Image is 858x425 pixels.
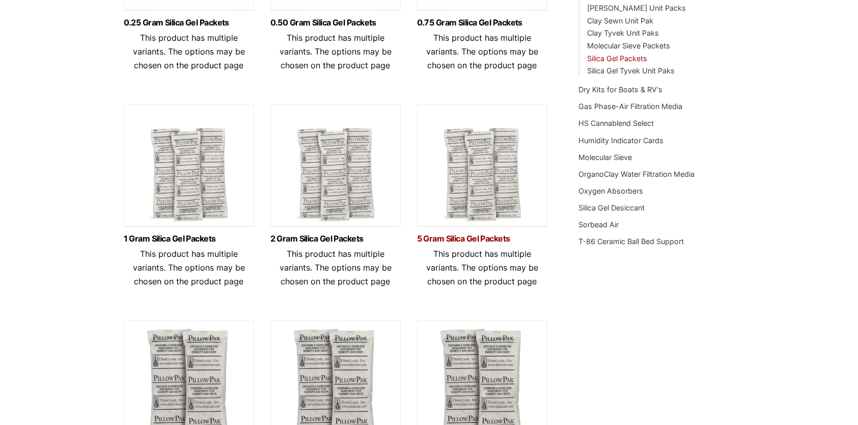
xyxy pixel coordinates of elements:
[578,237,684,246] a: T-86 Ceramic Ball Bed Support
[124,18,254,27] a: 0.25 Gram Silica Gel Packets
[417,234,547,243] a: 5 Gram Silica Gel Packets
[280,33,392,70] span: This product has multiple variants. The options may be chosen on the product page
[270,18,401,27] a: 0.50 Gram Silica Gel Packets
[280,249,392,286] span: This product has multiple variants. The options may be chosen on the product page
[578,136,663,145] a: Humidity Indicator Cards
[587,16,653,25] a: Clay Sewn Unit Pak
[587,41,670,50] a: Molecular Sieve Packets
[587,29,659,37] a: Clay Tyvek Unit Paks
[587,54,647,63] a: Silica Gel Packets
[578,220,619,229] a: Sorbead Air
[426,33,538,70] span: This product has multiple variants. The options may be chosen on the product page
[426,249,538,286] span: This product has multiple variants. The options may be chosen on the product page
[133,249,245,286] span: This product has multiple variants. The options may be chosen on the product page
[578,85,662,94] a: Dry Kits for Boats & RV's
[270,234,401,243] a: 2 Gram Silica Gel Packets
[133,33,245,70] span: This product has multiple variants. The options may be chosen on the product page
[124,234,254,243] a: 1 Gram Silica Gel Packets
[578,153,632,162] a: Molecular Sieve
[587,66,675,75] a: Silica Gel Tyvek Unit Paks
[578,170,695,178] a: OrganoClay Water Filtration Media
[578,187,643,195] a: Oxygen Absorbers
[578,119,654,127] a: HS Cannablend Select
[578,102,682,111] a: Gas Phase-Air Filtration Media
[417,18,547,27] a: 0.75 Gram Silica Gel Packets
[587,4,686,12] a: [PERSON_NAME] Unit Packs
[578,203,645,212] a: Silica Gel Desiccant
